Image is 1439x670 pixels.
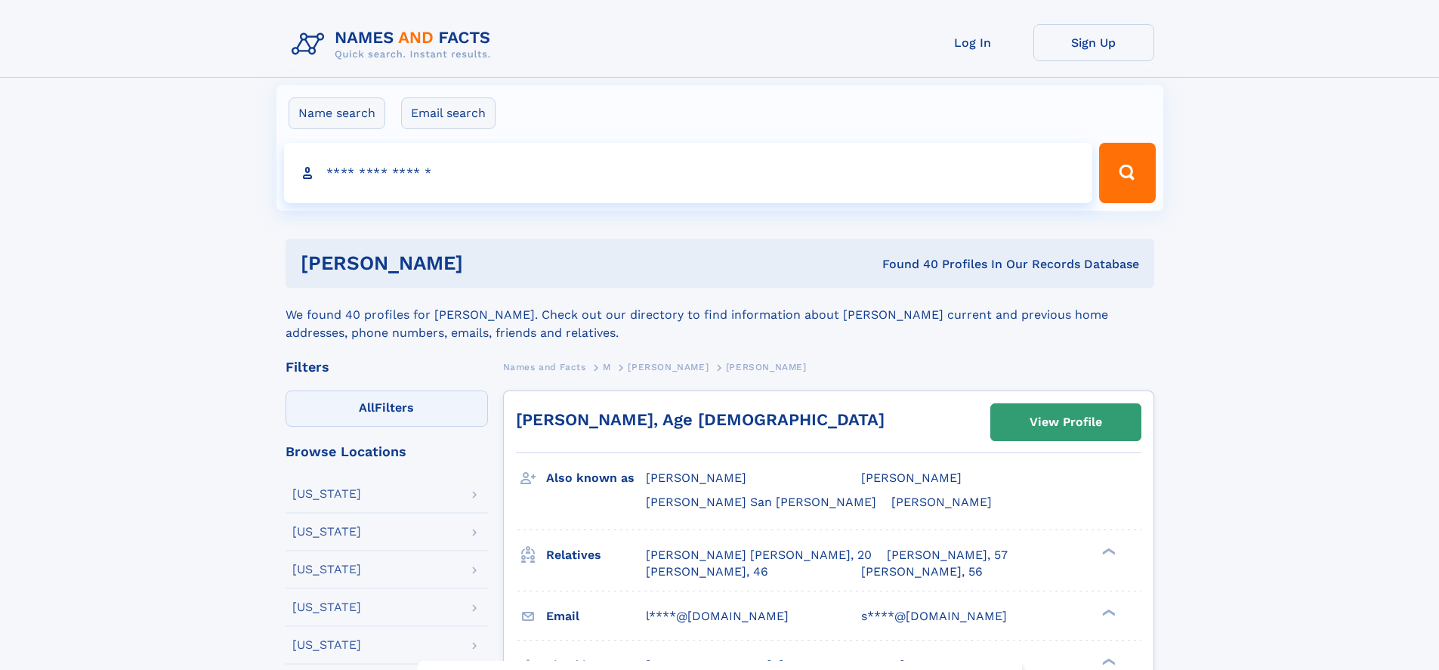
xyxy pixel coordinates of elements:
a: [PERSON_NAME] [628,357,709,376]
label: Filters [286,391,488,427]
a: [PERSON_NAME] [PERSON_NAME], 20 [646,547,872,563]
h3: Email [546,604,646,629]
a: Sign Up [1033,24,1154,61]
a: M [603,357,611,376]
span: [PERSON_NAME] [628,362,709,372]
div: ❯ [1098,607,1116,617]
span: [PERSON_NAME] San [PERSON_NAME] [646,495,876,509]
label: Email search [401,97,496,129]
span: [PERSON_NAME] [861,471,962,485]
label: Name search [289,97,385,129]
div: [US_STATE] [292,488,361,500]
span: [PERSON_NAME] [726,362,807,372]
a: Log In [912,24,1033,61]
h3: Relatives [546,542,646,568]
div: ❯ [1098,546,1116,556]
span: [PERSON_NAME] [891,495,992,509]
h3: Also known as [546,465,646,491]
div: Found 40 Profiles In Our Records Database [672,256,1139,273]
div: Browse Locations [286,445,488,459]
a: [PERSON_NAME], Age [DEMOGRAPHIC_DATA] [516,410,885,429]
div: [US_STATE] [292,601,361,613]
input: search input [284,143,1093,203]
span: M [603,362,611,372]
div: [US_STATE] [292,526,361,538]
a: View Profile [991,404,1141,440]
a: Names and Facts [503,357,586,376]
div: [US_STATE] [292,563,361,576]
div: Filters [286,360,488,374]
div: View Profile [1030,405,1102,440]
a: [PERSON_NAME], 57 [887,547,1008,563]
a: [PERSON_NAME], 56 [861,563,983,580]
button: Search Button [1099,143,1155,203]
h1: [PERSON_NAME] [301,254,673,273]
div: [US_STATE] [292,639,361,651]
div: We found 40 profiles for [PERSON_NAME]. Check out our directory to find information about [PERSON... [286,288,1154,342]
div: ❯ [1098,656,1116,666]
span: [PERSON_NAME] [646,471,746,485]
span: All [359,400,375,415]
a: [PERSON_NAME], 46 [646,563,768,580]
img: Logo Names and Facts [286,24,503,65]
